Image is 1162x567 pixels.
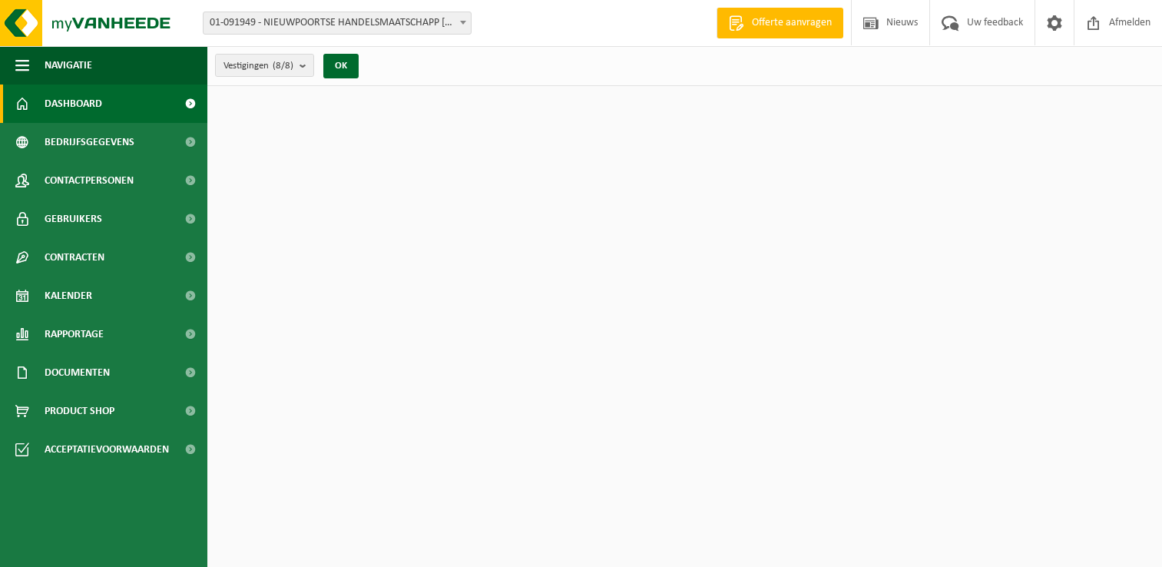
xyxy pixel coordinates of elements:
a: Offerte aanvragen [717,8,843,38]
span: Bedrijfsgegevens [45,123,134,161]
span: Vestigingen [223,55,293,78]
span: Rapportage [45,315,104,353]
span: 01-091949 - NIEUWPOORTSE HANDELSMAATSCHAPP NIEUWPOORT - NIEUWPOORT [203,12,472,35]
span: Contracten [45,238,104,277]
span: Gebruikers [45,200,102,238]
span: Contactpersonen [45,161,134,200]
button: OK [323,54,359,78]
span: Documenten [45,353,110,392]
span: Offerte aanvragen [748,15,836,31]
span: 01-091949 - NIEUWPOORTSE HANDELSMAATSCHAPP NIEUWPOORT - NIEUWPOORT [204,12,471,34]
count: (8/8) [273,61,293,71]
span: Acceptatievoorwaarden [45,430,169,469]
span: Kalender [45,277,92,315]
span: Navigatie [45,46,92,85]
span: Dashboard [45,85,102,123]
span: Product Shop [45,392,114,430]
button: Vestigingen(8/8) [215,54,314,77]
